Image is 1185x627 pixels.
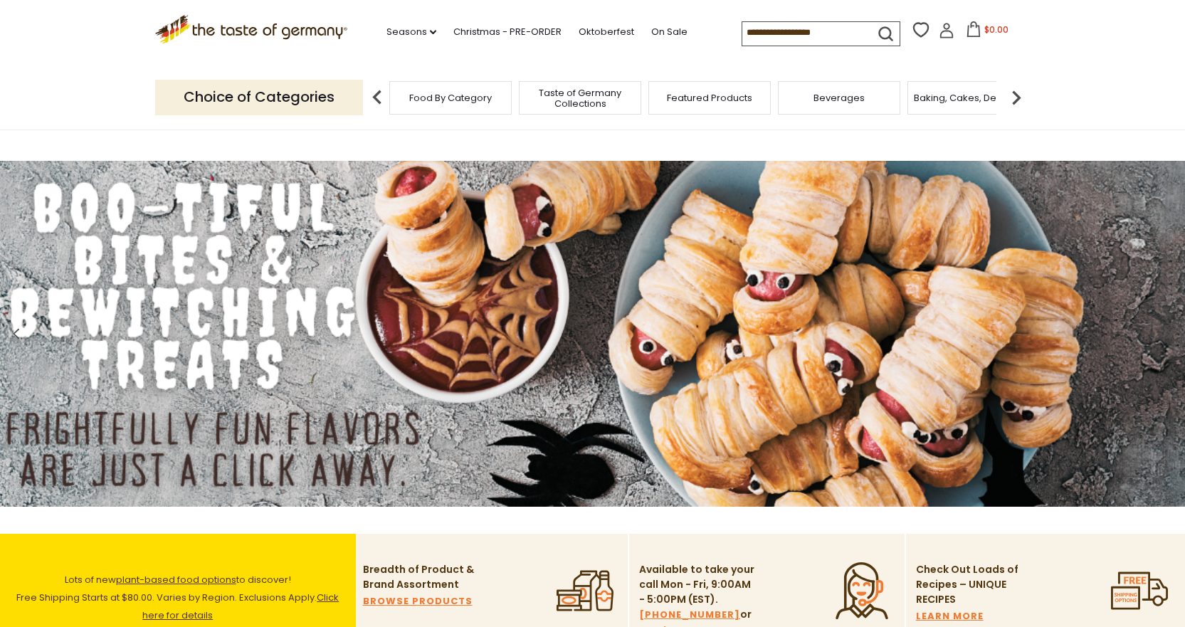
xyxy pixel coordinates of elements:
img: previous arrow [363,83,391,112]
p: Breadth of Product & Brand Assortment [363,562,480,592]
a: Food By Category [409,93,492,103]
a: Featured Products [667,93,752,103]
p: Check Out Loads of Recipes – UNIQUE RECIPES [916,562,1019,607]
button: $0.00 [957,21,1018,43]
span: Lots of new to discover! Free Shipping Starts at $80.00. Varies by Region. Exclusions Apply. [16,573,339,622]
a: BROWSE PRODUCTS [363,594,473,609]
a: Oktoberfest [579,24,634,40]
a: LEARN MORE [916,608,984,624]
a: Beverages [813,93,865,103]
img: next arrow [1002,83,1031,112]
a: plant-based food options [116,573,236,586]
a: Taste of Germany Collections [523,88,637,109]
a: On Sale [651,24,688,40]
a: Seasons [386,24,436,40]
span: $0.00 [984,23,1008,36]
a: Baking, Cakes, Desserts [914,93,1024,103]
p: Choice of Categories [155,80,363,115]
a: Christmas - PRE-ORDER [453,24,562,40]
a: [PHONE_NUMBER] [639,607,740,623]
